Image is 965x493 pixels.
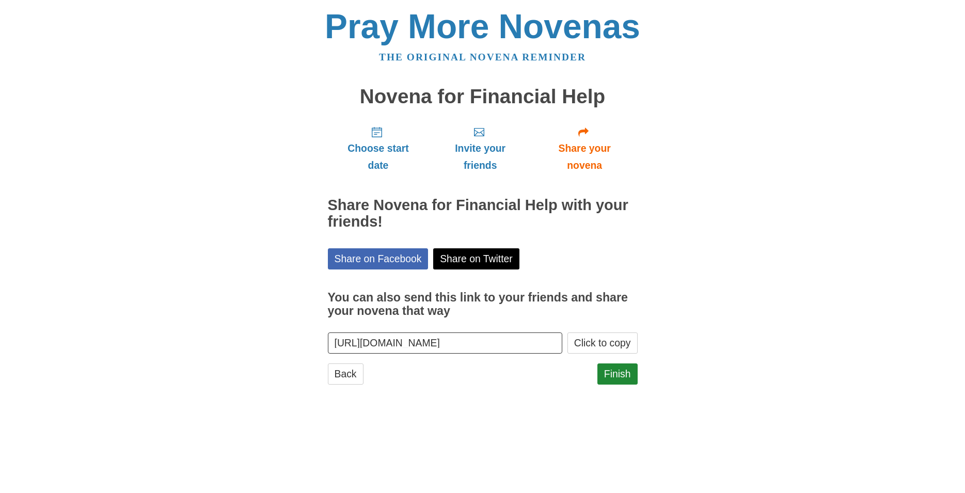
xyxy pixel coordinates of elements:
a: Back [328,363,363,385]
span: Choose start date [338,140,419,174]
a: Share on Twitter [433,248,519,269]
a: Invite your friends [429,118,531,179]
a: Choose start date [328,118,429,179]
h1: Novena for Financial Help [328,86,638,108]
a: Share on Facebook [328,248,429,269]
span: Share your novena [542,140,627,174]
button: Click to copy [567,332,638,354]
a: Finish [597,363,638,385]
h3: You can also send this link to your friends and share your novena that way [328,291,638,317]
h2: Share Novena for Financial Help with your friends! [328,197,638,230]
span: Invite your friends [439,140,521,174]
a: Share your novena [532,118,638,179]
a: Pray More Novenas [325,7,640,45]
a: The original novena reminder [379,52,586,62]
